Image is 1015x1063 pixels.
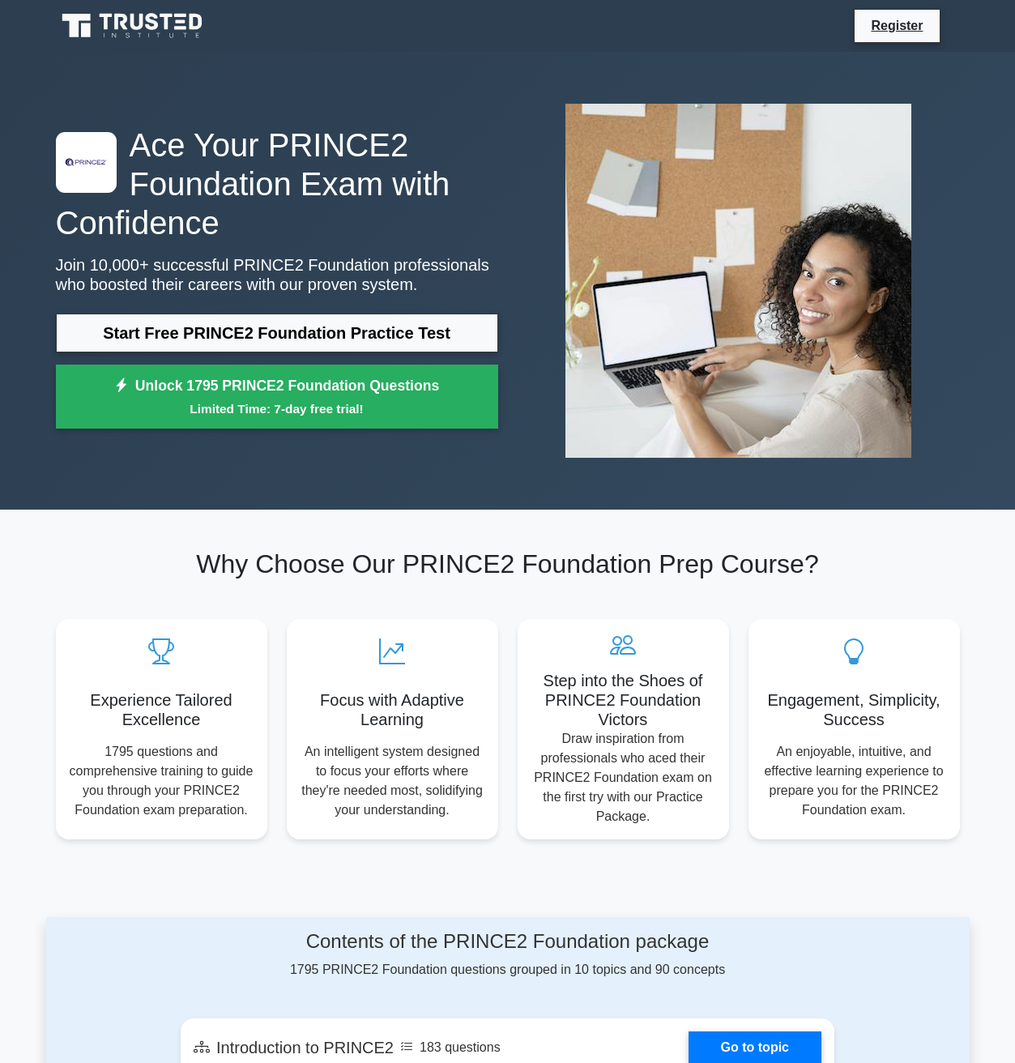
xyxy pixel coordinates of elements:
h5: Focus with Adaptive Learning [300,690,485,729]
h5: Experience Tailored Excellence [69,690,254,729]
p: An enjoyable, intuitive, and effective learning experience to prepare you for the PRINCE2 Foundat... [761,742,947,820]
h5: Step into the Shoes of PRINCE2 Foundation Victors [531,671,716,729]
div: 1795 PRINCE2 Foundation questions grouped in 10 topics and 90 concepts [181,930,834,980]
h4: Contents of the PRINCE2 Foundation package [181,930,834,954]
p: Draw inspiration from professionals who aced their PRINCE2 Foundation exam on the first try with ... [531,729,716,826]
a: Unlock 1795 PRINCE2 Foundation QuestionsLimited Time: 7-day free trial! [56,365,498,429]
p: Join 10,000+ successful PRINCE2 Foundation professionals who boosted their careers with our prove... [56,255,498,294]
a: Register [861,15,932,36]
small: Limited Time: 7-day free trial! [76,399,478,418]
p: An intelligent system designed to focus your efforts where they're needed most, solidifying your ... [300,742,485,820]
h1: Ace Your PRINCE2 Foundation Exam with Confidence [56,126,498,242]
a: Start Free PRINCE2 Foundation Practice Test [56,314,498,352]
p: 1795 questions and comprehensive training to guide you through your PRINCE2 Foundation exam prepa... [69,742,254,820]
h2: Why Choose Our PRINCE2 Foundation Prep Course? [56,549,960,579]
h5: Engagement, Simplicity, Success [761,690,947,729]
